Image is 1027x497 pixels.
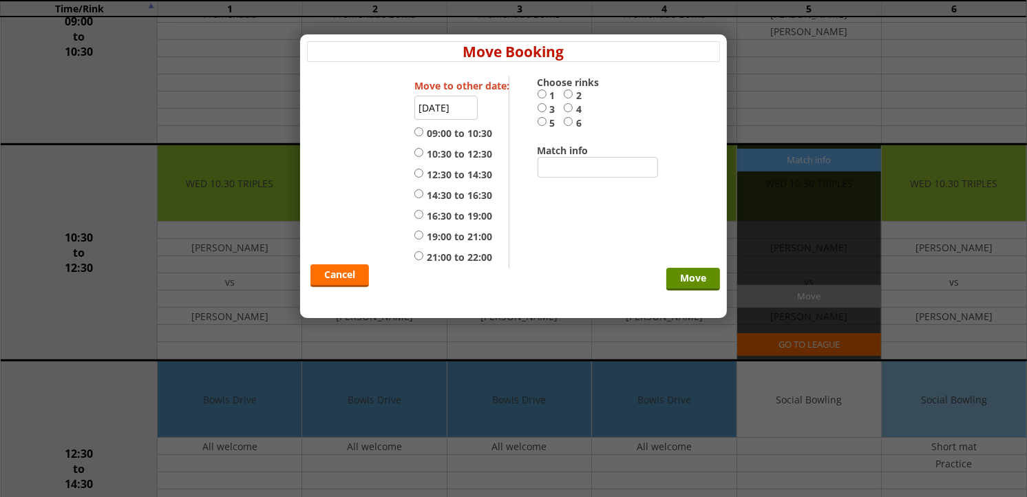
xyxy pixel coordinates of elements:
label: 5 [538,116,564,130]
input: 4 [564,103,573,113]
label: 1 [538,89,564,103]
input: Select date... [414,96,478,120]
label: 2 [564,89,590,103]
label: 10:30 to 12:30 [414,147,492,161]
a: x [712,39,720,58]
input: 3 [538,103,547,113]
input: 2 [564,89,573,99]
input: 6 [564,116,573,127]
input: Move [666,268,720,290]
label: 19:00 to 21:00 [414,230,492,244]
label: 6 [564,116,590,130]
input: 10:30 to 12:30 [414,147,423,158]
label: 3 [538,103,564,116]
input: 21:00 to 22:00 [414,251,423,261]
input: 09:00 to 10:30 [414,127,423,137]
a: Cancel [310,264,369,287]
label: 21:00 to 22:00 [414,251,492,264]
label: 4 [564,103,590,116]
label: Match info [538,144,613,157]
input: 5 [538,116,547,127]
label: 16:30 to 19:00 [414,209,492,223]
label: 12:30 to 14:30 [414,168,492,182]
label: 09:00 to 10:30 [414,127,492,140]
input: 1 [538,89,547,99]
label: Move to other date: [414,79,509,92]
input: 16:30 to 19:00 [414,209,423,220]
label: 14:30 to 16:30 [414,189,492,202]
h4: Move Booking [307,41,720,62]
input: 14:30 to 16:30 [414,189,423,199]
label: Choose rinks [538,76,613,89]
input: 19:00 to 21:00 [414,230,423,240]
input: 12:30 to 14:30 [414,168,423,178]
